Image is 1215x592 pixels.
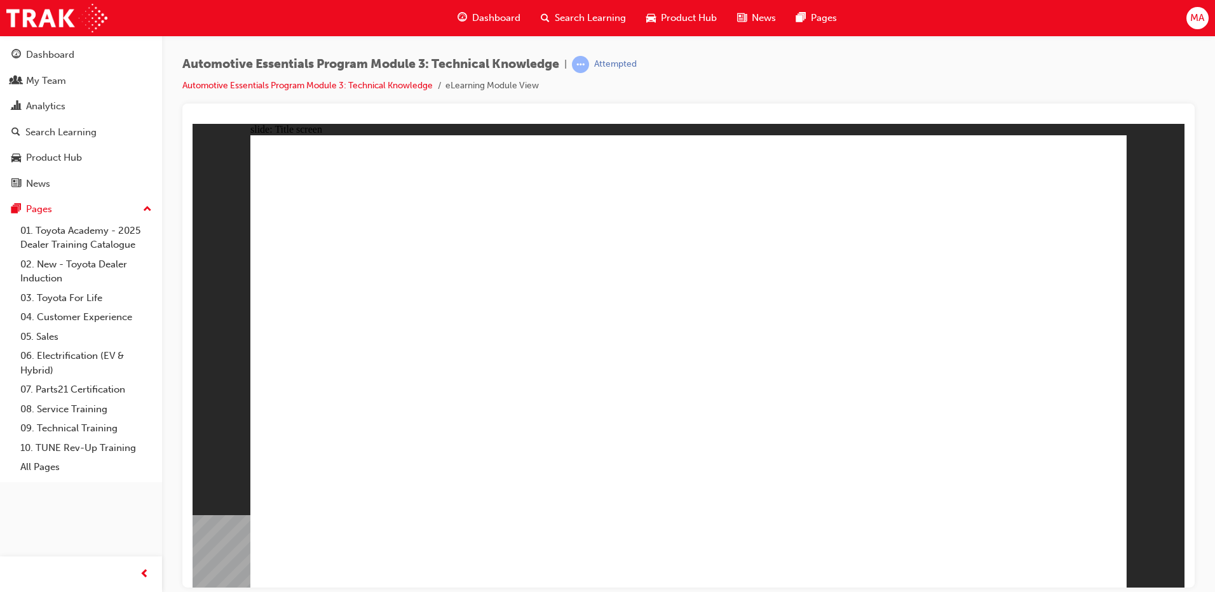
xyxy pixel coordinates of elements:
[1186,7,1209,29] button: MA
[458,10,467,26] span: guage-icon
[661,11,717,25] span: Product Hub
[15,380,157,400] a: 07. Parts21 Certification
[26,177,50,191] div: News
[25,125,97,140] div: Search Learning
[26,151,82,165] div: Product Hub
[5,198,157,221] button: Pages
[15,457,157,477] a: All Pages
[15,419,157,438] a: 09. Technical Training
[531,5,636,31] a: search-iconSearch Learning
[646,10,656,26] span: car-icon
[555,11,626,25] span: Search Learning
[15,346,157,380] a: 06. Electrification (EV & Hybrid)
[26,74,66,88] div: My Team
[5,121,157,144] a: Search Learning
[26,99,65,114] div: Analytics
[811,11,837,25] span: Pages
[1190,11,1204,25] span: MA
[541,10,550,26] span: search-icon
[11,101,21,112] span: chart-icon
[15,327,157,347] a: 05. Sales
[15,288,157,308] a: 03. Toyota For Life
[5,43,157,67] a: Dashboard
[140,567,149,582] span: prev-icon
[182,57,559,72] span: Automotive Essentials Program Module 3: Technical Knowledge
[447,5,531,31] a: guage-iconDashboard
[11,76,21,87] span: people-icon
[5,146,157,170] a: Product Hub
[572,56,589,73] span: learningRecordVerb_ATTEMPT-icon
[5,172,157,196] a: News
[752,11,776,25] span: News
[15,400,157,419] a: 08. Service Training
[26,48,74,62] div: Dashboard
[15,438,157,458] a: 10. TUNE Rev-Up Training
[143,201,152,218] span: up-icon
[594,58,637,71] div: Attempted
[786,5,847,31] a: pages-iconPages
[5,95,157,118] a: Analytics
[11,152,21,164] span: car-icon
[796,10,806,26] span: pages-icon
[15,307,157,327] a: 04. Customer Experience
[445,79,539,93] li: eLearning Module View
[182,80,433,91] a: Automotive Essentials Program Module 3: Technical Knowledge
[15,255,157,288] a: 02. New - Toyota Dealer Induction
[11,127,20,138] span: search-icon
[11,50,21,61] span: guage-icon
[26,202,52,217] div: Pages
[472,11,520,25] span: Dashboard
[636,5,727,31] a: car-iconProduct Hub
[564,57,567,72] span: |
[6,4,107,32] img: Trak
[11,204,21,215] span: pages-icon
[5,41,157,198] button: DashboardMy TeamAnalyticsSearch LearningProduct HubNews
[11,178,21,190] span: news-icon
[727,5,786,31] a: news-iconNews
[15,221,157,255] a: 01. Toyota Academy - 2025 Dealer Training Catalogue
[5,69,157,93] a: My Team
[737,10,747,26] span: news-icon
